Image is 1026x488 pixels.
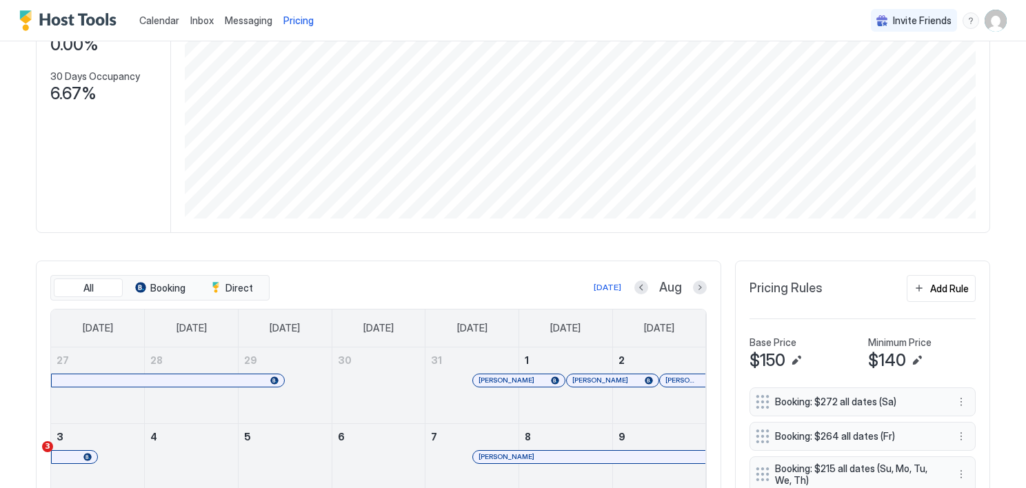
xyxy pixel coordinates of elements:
[83,282,94,294] span: All
[244,354,257,366] span: 29
[425,424,519,449] a: August 7, 2025
[930,281,969,296] div: Add Rule
[270,322,300,334] span: [DATE]
[54,278,123,298] button: All
[14,441,47,474] iframe: Intercom live chat
[525,431,531,443] span: 8
[618,354,625,366] span: 2
[479,376,534,385] span: [PERSON_NAME]
[145,347,238,373] a: July 28, 2025
[963,12,979,29] div: menu
[953,466,969,482] div: menu
[190,14,214,26] span: Inbox
[145,347,239,424] td: July 28, 2025
[19,10,123,31] a: Host Tools Logo
[592,279,623,296] button: [DATE]
[953,394,969,410] button: More options
[519,347,612,373] a: August 1, 2025
[693,281,707,294] button: Next month
[613,424,706,449] a: August 9, 2025
[239,347,332,373] a: July 29, 2025
[225,282,253,294] span: Direct
[256,309,314,347] a: Tuesday
[953,428,969,445] button: More options
[750,350,785,371] span: $150
[350,309,408,347] a: Wednesday
[139,13,179,28] a: Calendar
[51,347,144,373] a: July 27, 2025
[868,336,932,349] span: Minimum Price
[42,441,53,452] span: 3
[51,424,144,449] a: August 3, 2025
[985,10,1007,32] div: User profile
[775,462,939,487] span: Booking: $215 all dates (Su, Mo, Tu, We, Th)
[953,466,969,482] button: More options
[479,452,534,461] span: [PERSON_NAME]
[479,376,559,385] div: [PERSON_NAME]
[332,424,425,449] a: August 6, 2025
[239,424,332,449] a: August 5, 2025
[750,336,796,349] span: Base Price
[363,322,394,334] span: [DATE]
[83,322,113,334] span: [DATE]
[50,34,99,55] span: 0.00%
[665,376,700,385] span: [PERSON_NAME]
[50,83,97,104] span: 6.67%
[630,309,688,347] a: Saturday
[550,322,581,334] span: [DATE]
[163,309,221,347] a: Monday
[893,14,952,27] span: Invite Friends
[190,13,214,28] a: Inbox
[868,350,906,371] span: $140
[197,278,266,298] button: Direct
[775,430,939,443] span: Booking: $264 all dates (Fr)
[634,281,648,294] button: Previous month
[775,396,939,408] span: Booking: $272 all dates (Sa)
[572,376,653,385] div: [PERSON_NAME]
[953,428,969,445] div: menu
[612,347,706,424] td: August 2, 2025
[953,394,969,410] div: menu
[145,424,238,449] a: August 4, 2025
[177,322,207,334] span: [DATE]
[139,14,179,26] span: Calendar
[572,376,628,385] span: [PERSON_NAME]
[536,309,594,347] a: Friday
[150,431,157,443] span: 4
[750,281,823,296] span: Pricing Rules
[283,14,314,27] span: Pricing
[57,431,63,443] span: 3
[659,280,682,296] span: Aug
[431,431,437,443] span: 7
[51,347,145,424] td: July 27, 2025
[443,309,501,347] a: Thursday
[788,352,805,369] button: Edit
[644,322,674,334] span: [DATE]
[69,309,127,347] a: Sunday
[618,431,625,443] span: 9
[150,282,185,294] span: Booking
[244,431,251,443] span: 5
[338,431,345,443] span: 6
[425,347,519,424] td: July 31, 2025
[613,347,706,373] a: August 2, 2025
[225,13,272,28] a: Messaging
[909,352,925,369] button: Edit
[332,347,425,373] a: July 30, 2025
[457,322,487,334] span: [DATE]
[238,347,332,424] td: July 29, 2025
[338,354,352,366] span: 30
[50,70,140,83] span: 30 Days Occupancy
[431,354,442,366] span: 31
[57,354,69,366] span: 27
[125,278,194,298] button: Booking
[907,275,976,302] button: Add Rule
[525,354,529,366] span: 1
[594,281,621,294] div: [DATE]
[425,347,519,373] a: July 31, 2025
[332,347,425,424] td: July 30, 2025
[519,424,612,449] a: August 8, 2025
[225,14,272,26] span: Messaging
